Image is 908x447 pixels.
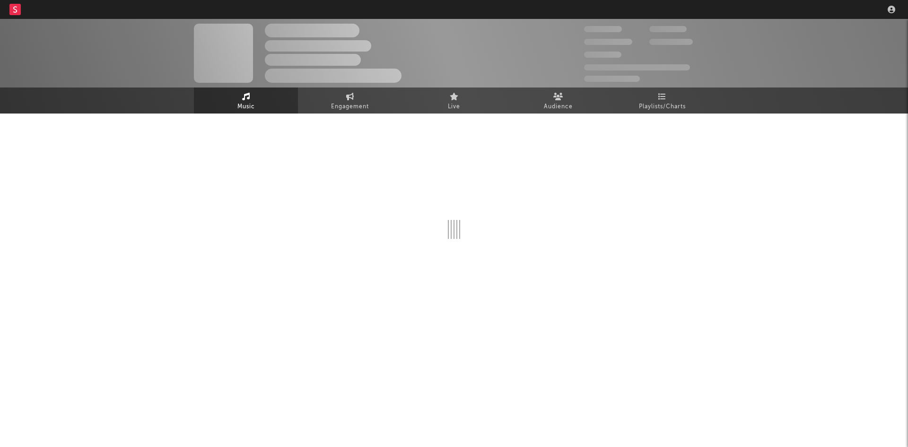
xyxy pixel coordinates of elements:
span: Live [448,101,460,113]
a: Live [402,88,506,114]
span: Audience [544,101,573,113]
span: Jump Score: 85.0 [584,76,640,82]
span: 50,000,000 [584,39,632,45]
span: 50,000,000 Monthly Listeners [584,64,690,70]
a: Audience [506,88,610,114]
a: Playlists/Charts [610,88,714,114]
span: 300,000 [584,26,622,32]
span: Playlists/Charts [639,101,686,113]
span: 100,000 [584,52,621,58]
a: Music [194,88,298,114]
span: Music [237,101,255,113]
span: Engagement [331,101,369,113]
a: Engagement [298,88,402,114]
span: 100,000 [649,26,687,32]
span: 1,000,000 [649,39,693,45]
